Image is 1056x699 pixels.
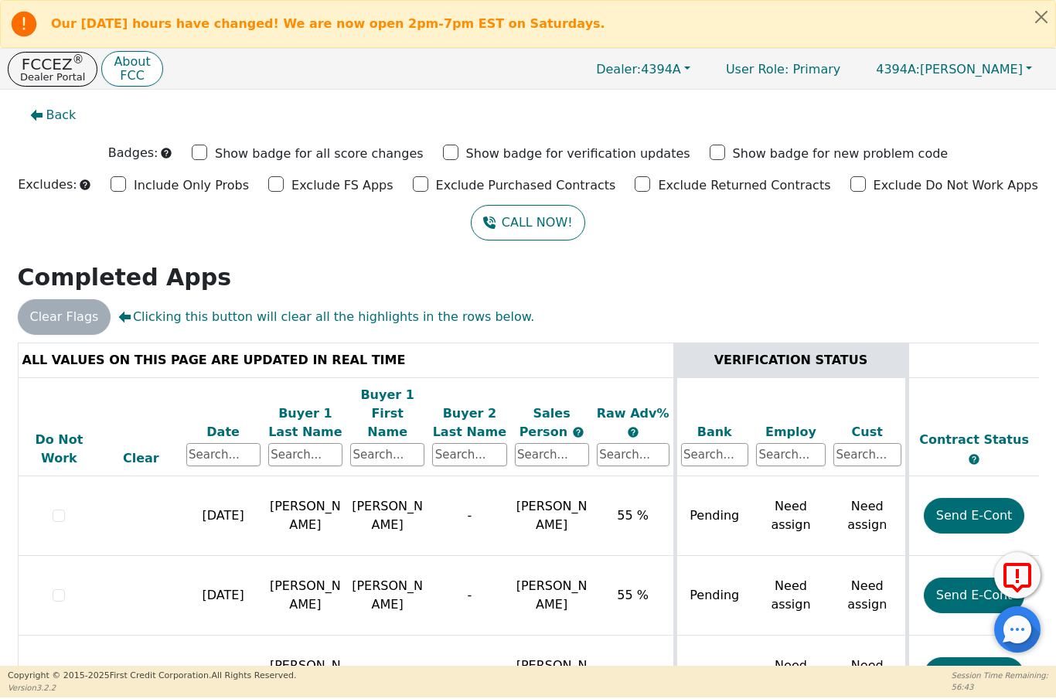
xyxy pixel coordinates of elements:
span: [PERSON_NAME] [876,62,1023,77]
p: Copyright © 2015- 2025 First Credit Corporation. [8,670,296,683]
p: Exclude FS Apps [291,176,393,195]
td: [PERSON_NAME] [346,556,428,636]
span: Clicking this button will clear all the highlights in the rows below. [118,308,534,326]
div: Buyer 1 First Name [350,386,424,442]
input: Search... [681,443,749,466]
button: Report Error to FCC [994,552,1041,598]
div: Employ [756,423,826,442]
sup: ® [73,53,84,66]
button: Send E-Cont [924,498,1025,534]
p: Show badge for verification updates [466,145,690,163]
button: Send E-Cont [924,578,1025,613]
input: Search... [833,443,901,466]
button: Send E-Cont [924,657,1025,693]
td: [PERSON_NAME] [264,556,346,636]
span: User Role : [726,62,789,77]
span: Sales Person [519,406,572,439]
p: Session Time Remaining: [952,670,1048,681]
div: Buyer 2 Last Name [432,404,506,442]
div: Do Not Work [22,431,97,468]
td: [PERSON_NAME] [346,476,428,556]
td: Need assign [829,476,907,556]
span: 55 % [617,508,649,523]
button: AboutFCC [101,51,162,87]
div: Date [186,423,261,442]
td: [DATE] [182,556,264,636]
input: Search... [350,443,424,466]
p: Excludes: [18,176,77,194]
a: User Role: Primary [710,54,856,84]
p: FCCEZ [20,56,85,72]
p: FCC [114,70,150,82]
div: ALL VALUES ON THIS PAGE ARE UPDATED IN REAL TIME [22,351,669,370]
td: Pending [675,556,752,636]
td: Need assign [752,556,829,636]
td: Need assign [752,476,829,556]
span: [PERSON_NAME] [516,578,588,612]
p: Primary [710,54,856,84]
input: Search... [186,443,261,466]
td: - [428,476,510,556]
span: 55 % [617,588,649,602]
span: Contract Status [919,432,1029,447]
span: All Rights Reserved. [211,670,296,680]
button: Dealer:4394A [580,57,707,81]
p: Show badge for all score changes [215,145,424,163]
span: Back [46,106,77,124]
p: Exclude Purchased Contracts [436,176,616,195]
input: Search... [432,443,506,466]
div: Buyer 1 Last Name [268,404,342,442]
span: Dealer: [596,62,641,77]
p: Exclude Returned Contracts [658,176,830,195]
p: Badges: [108,144,158,162]
div: Cust [833,423,901,442]
b: Our [DATE] hours have changed! We are now open 2pm-7pm EST on Saturdays. [51,16,605,31]
td: Pending [675,476,752,556]
div: Bank [681,423,749,442]
td: [PERSON_NAME] [264,476,346,556]
input: Search... [515,443,589,466]
span: 4394A: [876,62,920,77]
span: [PERSON_NAME] [516,658,588,691]
span: Raw Adv% [597,406,669,421]
button: FCCEZ®Dealer Portal [8,52,97,87]
button: 4394A:[PERSON_NAME] [860,57,1048,81]
p: Exclude Do Not Work Apps [874,176,1038,195]
div: VERIFICATION STATUS [681,351,901,370]
input: Search... [268,443,342,466]
p: Dealer Portal [20,72,85,82]
p: Show badge for new problem code [733,145,949,163]
p: Version 3.2.2 [8,682,296,694]
span: 4394A [596,62,681,77]
span: [PERSON_NAME] [516,499,588,532]
p: About [114,56,150,68]
td: [DATE] [182,476,264,556]
td: Need assign [829,556,907,636]
button: CALL NOW! [471,205,584,240]
button: Back [18,97,89,133]
strong: Completed Apps [18,264,232,291]
div: Clear [104,449,178,468]
input: Search... [597,443,669,466]
td: - [428,556,510,636]
button: Close alert [1027,1,1055,32]
input: Search... [756,443,826,466]
p: Include Only Probs [134,176,249,195]
p: 56:43 [952,681,1048,693]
